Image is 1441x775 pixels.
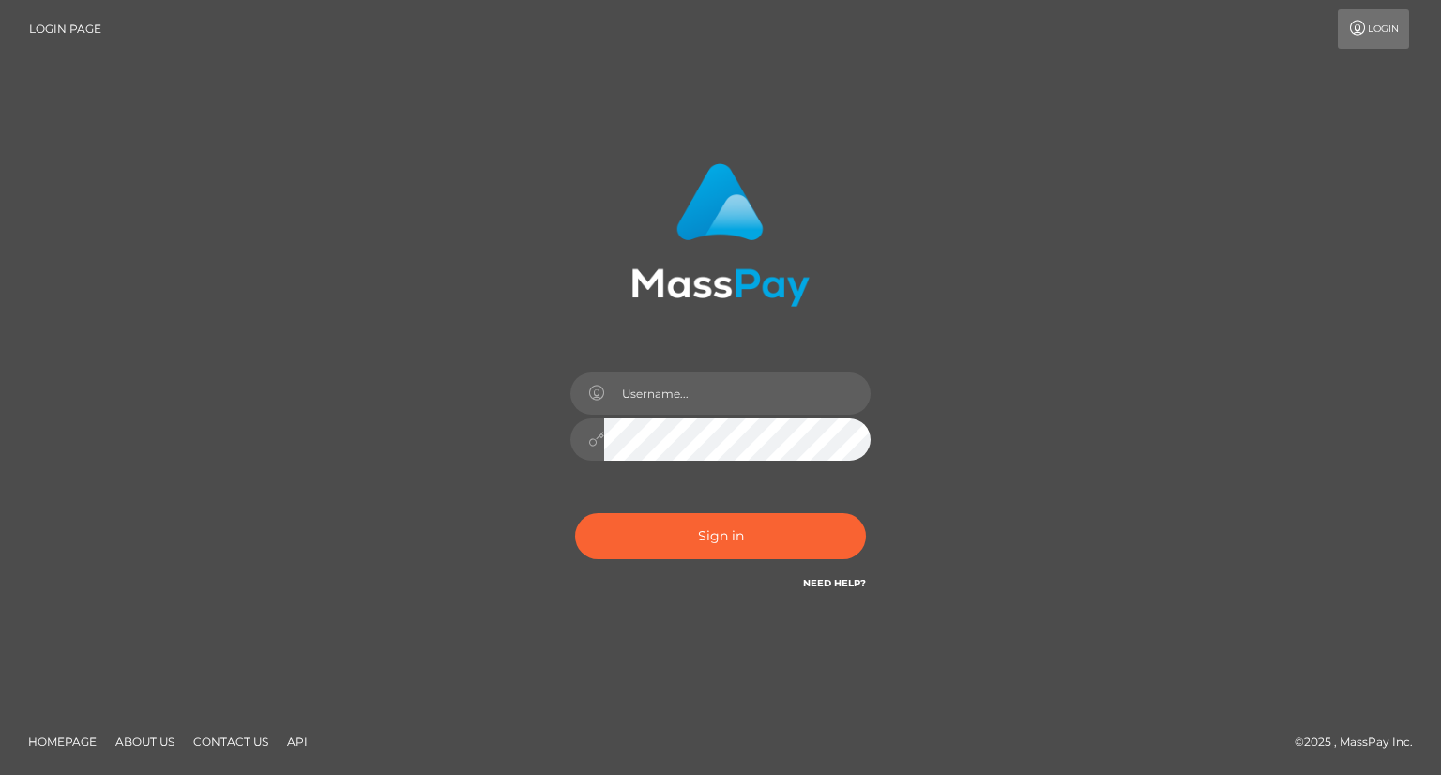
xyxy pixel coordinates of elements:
a: Contact Us [186,727,276,756]
a: Login Page [29,9,101,49]
img: MassPay Login [631,163,810,307]
a: About Us [108,727,182,756]
a: API [280,727,315,756]
div: © 2025 , MassPay Inc. [1295,732,1427,752]
button: Sign in [575,513,866,559]
input: Username... [604,372,871,415]
a: Homepage [21,727,104,756]
a: Need Help? [803,577,866,589]
a: Login [1338,9,1409,49]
